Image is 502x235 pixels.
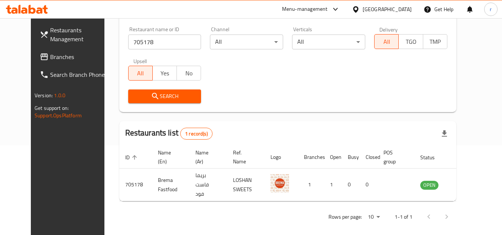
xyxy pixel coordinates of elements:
[34,66,115,84] a: Search Branch Phone
[35,111,82,120] a: Support.OpsPlatform
[420,153,444,162] span: Status
[50,26,109,43] span: Restaurants Management
[360,169,378,201] td: 0
[360,146,378,169] th: Closed
[292,35,365,49] div: All
[35,103,69,113] span: Get support on:
[435,125,453,143] div: Export file
[195,148,218,166] span: Name (Ar)
[453,146,479,169] th: Action
[328,212,362,222] p: Rows per page:
[125,153,139,162] span: ID
[402,36,420,47] span: TGO
[176,66,201,81] button: No
[180,68,198,79] span: No
[119,146,479,201] table: enhanced table
[158,148,181,166] span: Name (En)
[132,68,150,79] span: All
[119,169,152,201] td: 705178
[374,34,399,49] button: All
[298,169,324,201] td: 1
[50,70,109,79] span: Search Branch Phone
[156,68,174,79] span: Yes
[490,5,492,13] span: r
[34,48,115,66] a: Branches
[128,66,153,81] button: All
[271,174,289,193] img: Brema Fastfood
[54,91,65,100] span: 1.0.0
[298,146,324,169] th: Branches
[383,148,405,166] span: POS group
[125,127,213,140] h2: Restaurants list
[423,34,447,49] button: TMP
[181,130,212,137] span: 1 record(s)
[420,181,438,190] div: OPEN
[365,212,383,223] div: Rows per page:
[35,91,53,100] span: Version:
[227,169,265,201] td: LOSHAN SWEETS
[50,52,109,61] span: Branches
[342,146,360,169] th: Busy
[426,36,444,47] span: TMP
[233,148,256,166] span: Ref. Name
[265,146,298,169] th: Logo
[282,5,328,14] div: Menu-management
[34,21,115,48] a: Restaurants Management
[342,169,360,201] td: 0
[395,212,412,222] p: 1-1 of 1
[378,36,396,47] span: All
[420,181,438,189] span: OPEN
[134,92,195,101] span: Search
[128,9,447,20] h2: Restaurant search
[324,146,342,169] th: Open
[133,58,147,63] label: Upsell
[190,169,227,201] td: بريما فاست فود
[324,169,342,201] td: 1
[128,35,201,49] input: Search for restaurant name or ID..
[398,34,423,49] button: TGO
[128,89,201,103] button: Search
[379,27,398,32] label: Delivery
[363,5,412,13] div: [GEOGRAPHIC_DATA]
[210,35,283,49] div: All
[152,66,177,81] button: Yes
[152,169,190,201] td: Brema Fastfood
